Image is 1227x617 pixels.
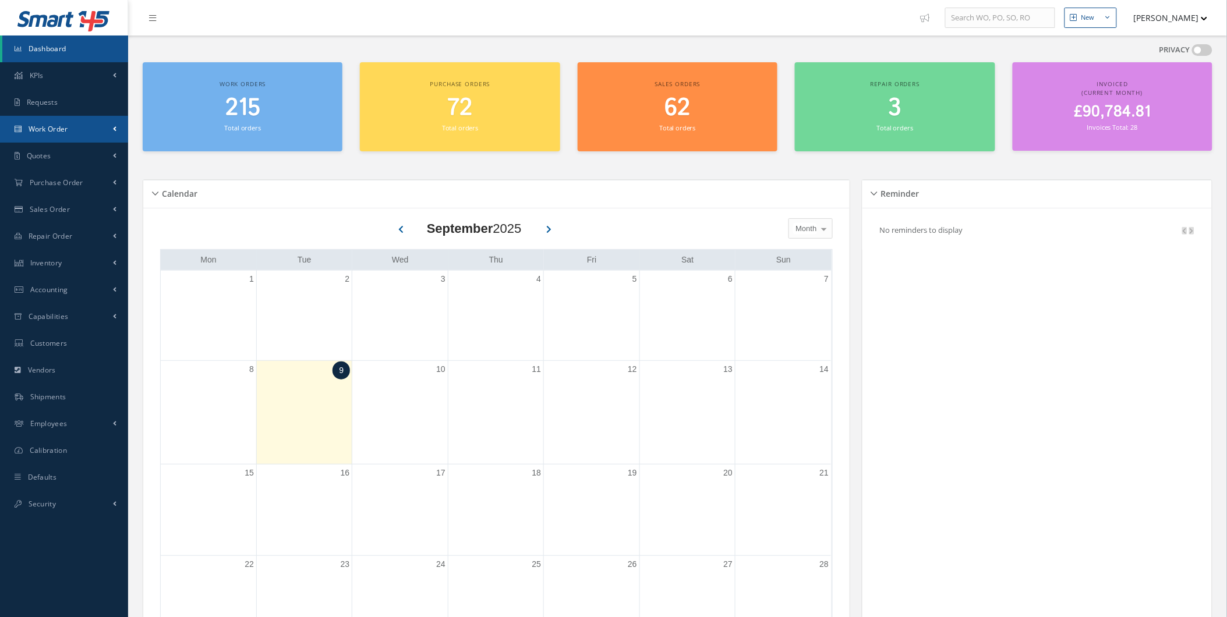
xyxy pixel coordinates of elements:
[880,225,963,235] p: No reminders to display
[877,123,913,132] small: Total orders
[29,311,69,321] span: Capabilities
[161,271,256,361] td: September 1, 2025
[625,556,639,573] a: September 26, 2025
[795,62,995,151] a: Repair orders 3 Total orders
[736,271,831,361] td: September 7, 2025
[817,361,831,378] a: September 14, 2025
[256,271,352,361] td: September 2, 2025
[1074,101,1151,123] span: £90,784.81
[30,445,67,455] span: Calibration
[161,360,256,464] td: September 8, 2025
[736,464,831,556] td: September 21, 2025
[295,253,314,267] a: Tuesday
[585,253,599,267] a: Friday
[352,360,448,464] td: September 10, 2025
[427,219,522,238] div: 2025
[945,8,1055,29] input: Search WO, PO, SO, RO
[220,80,266,88] span: Work orders
[1123,6,1208,29] button: [PERSON_NAME]
[870,80,920,88] span: Repair orders
[2,36,128,62] a: Dashboard
[198,253,218,267] a: Monday
[256,360,352,464] td: September 9, 2025
[625,464,639,481] a: September 19, 2025
[338,556,352,573] a: September 23, 2025
[158,185,197,199] h5: Calendar
[544,464,639,556] td: September 19, 2025
[544,360,639,464] td: September 12, 2025
[721,556,735,573] a: September 27, 2025
[448,464,543,556] td: September 18, 2025
[143,62,342,151] a: Work orders 215 Total orders
[1159,44,1190,56] label: PRIVACY
[27,151,51,161] span: Quotes
[1013,62,1212,151] a: Invoiced (Current Month) £90,784.81 Invoices Total: 28
[530,361,544,378] a: September 11, 2025
[578,62,777,151] a: Sales orders 62 Total orders
[29,231,73,241] span: Repair Order
[434,361,448,378] a: September 10, 2025
[721,464,735,481] a: September 20, 2025
[256,464,352,556] td: September 16, 2025
[430,80,490,88] span: Purchase orders
[30,419,68,428] span: Employees
[534,271,543,288] a: September 4, 2025
[487,253,505,267] a: Thursday
[889,91,901,125] span: 3
[721,361,735,378] a: September 13, 2025
[427,221,493,236] b: September
[338,464,352,481] a: September 16, 2025
[1097,80,1128,88] span: Invoiced
[225,123,261,132] small: Total orders
[360,62,560,151] a: Purchase orders 72 Total orders
[390,253,411,267] a: Wednesday
[530,464,544,481] a: September 18, 2025
[639,271,735,361] td: September 6, 2025
[817,464,831,481] a: September 21, 2025
[822,271,831,288] a: September 7, 2025
[29,44,66,54] span: Dashboard
[343,271,352,288] a: September 2, 2025
[161,464,256,556] td: September 15, 2025
[434,556,448,573] a: September 24, 2025
[736,360,831,464] td: September 14, 2025
[793,223,817,235] span: Month
[27,97,58,107] span: Requests
[30,258,62,268] span: Inventory
[28,365,56,375] span: Vendors
[659,123,695,132] small: Total orders
[30,70,44,80] span: KPIs
[30,178,83,187] span: Purchase Order
[247,271,256,288] a: September 1, 2025
[639,464,735,556] td: September 20, 2025
[530,556,544,573] a: September 25, 2025
[352,271,448,361] td: September 3, 2025
[726,271,735,288] a: September 6, 2025
[1087,123,1137,132] small: Invoices Total: 28
[544,271,639,361] td: September 5, 2025
[333,361,350,380] a: September 9, 2025
[655,80,700,88] span: Sales orders
[30,204,70,214] span: Sales Order
[30,338,68,348] span: Customers
[442,123,478,132] small: Total orders
[878,185,920,199] h5: Reminder
[242,556,256,573] a: September 22, 2025
[639,360,735,464] td: September 13, 2025
[630,271,639,288] a: September 5, 2025
[30,285,68,295] span: Accounting
[625,361,639,378] a: September 12, 2025
[225,91,260,125] span: 215
[448,360,543,464] td: September 11, 2025
[352,464,448,556] td: September 17, 2025
[448,271,543,361] td: September 4, 2025
[665,91,691,125] span: 62
[1065,8,1117,28] button: New
[30,392,66,402] span: Shipments
[434,464,448,481] a: September 17, 2025
[448,91,473,125] span: 72
[679,253,696,267] a: Saturday
[29,124,68,134] span: Work Order
[774,253,793,267] a: Sunday
[439,271,448,288] a: September 3, 2025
